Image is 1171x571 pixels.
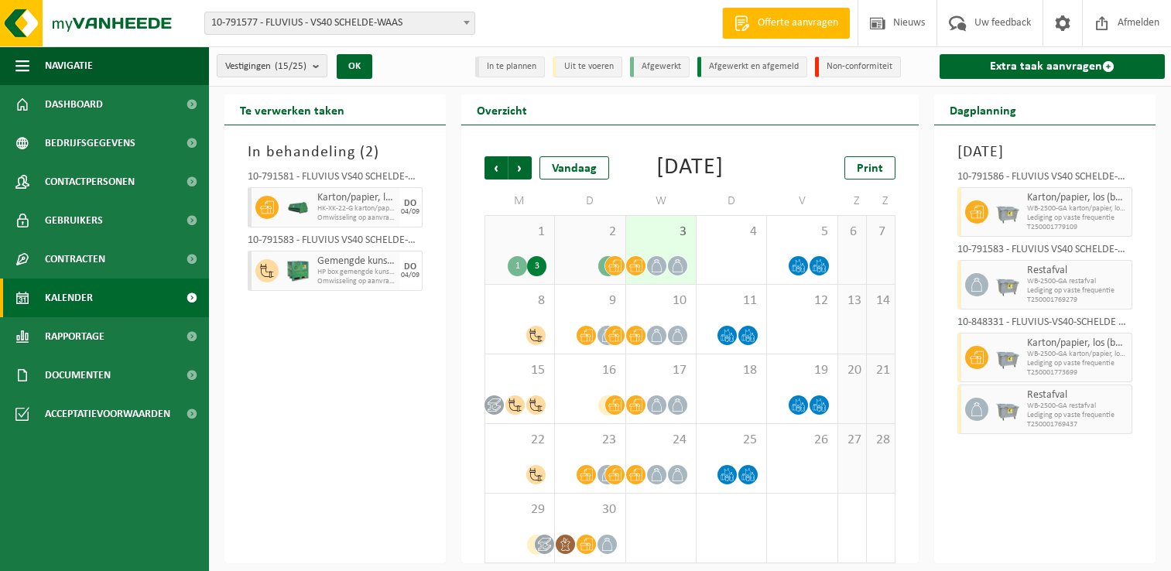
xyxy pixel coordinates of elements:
[493,432,546,449] span: 22
[630,56,690,77] li: Afgewerkt
[697,187,767,215] td: D
[205,12,474,34] span: 10-791577 - FLUVIUS - VS40 SCHELDE-WAAS
[934,94,1032,125] h2: Dagplanning
[697,56,807,77] li: Afgewerkt en afgemeld
[527,535,546,555] div: 5
[846,292,858,309] span: 13
[484,156,508,180] span: Vorige
[957,172,1132,187] div: 10-791586 - FLUVIUS VS40 SCHELDE-WAAS/INFRA EN KLANTENKANTOOR - SINT-NIKLAAS
[704,362,758,379] span: 18
[838,187,867,215] td: Z
[875,292,887,309] span: 14
[401,272,419,279] div: 04/09
[857,162,883,175] span: Print
[1027,265,1128,277] span: Restafval
[45,124,135,162] span: Bedrijfsgegevens
[957,244,1132,260] div: 10-791583 - FLUVIUS VS40 SCHELDE-WAAS/OPHAALPUNT [GEOGRAPHIC_DATA] - [GEOGRAPHIC_DATA]
[563,224,617,241] span: 2
[563,501,617,518] span: 30
[940,54,1165,79] a: Extra taak aanvragen
[996,398,1019,421] img: WB-2500-GAL-GY-01
[248,141,423,164] h3: In behandeling ( )
[1027,420,1128,429] span: T250001769437
[45,201,103,240] span: Gebruikers
[634,292,688,309] span: 10
[1027,359,1128,368] span: Lediging op vaste frequentie
[598,395,618,415] div: 7
[996,200,1019,224] img: WB-2500-GAL-GY-01
[996,346,1019,369] img: WB-2500-GAL-GY-01
[1027,402,1128,411] span: WB-2500-GA restafval
[996,273,1019,296] img: WB-2500-GAL-GY-01
[1027,223,1128,232] span: T250001779109
[1027,296,1128,305] span: T250001769279
[555,187,625,215] td: D
[248,172,423,187] div: 10-791581 - FLUVIUS VS40 SCHELDE-WAAS/MAGAZIJN - [GEOGRAPHIC_DATA]
[815,56,901,77] li: Non-conformiteit
[493,501,546,518] span: 29
[404,199,416,208] div: DO
[508,156,532,180] span: Volgende
[754,15,842,31] span: Offerte aanvragen
[317,214,395,223] span: Omwisseling op aanvraag
[957,141,1132,164] h3: [DATE]
[317,204,395,214] span: HK-XK-22-G karton/papier, los (bedrijven)
[704,292,758,309] span: 11
[317,255,395,268] span: Gemengde kunststoffen (niet-recycleerbaar), exclusief PVC
[45,356,111,395] span: Documenten
[846,362,858,379] span: 20
[775,292,829,309] span: 12
[508,256,527,276] div: 1
[45,395,170,433] span: Acceptatievoorwaarden
[45,317,104,356] span: Rapportage
[1027,204,1128,214] span: WB-2500-GA karton/papier, los (bedrijven)
[846,432,858,449] span: 27
[1027,389,1128,402] span: Restafval
[1027,192,1128,204] span: Karton/papier, los (bedrijven)
[493,362,546,379] span: 15
[598,256,618,276] div: 4
[1027,350,1128,359] span: WB-2500-GA karton/papier, los (bedrijven)
[275,61,306,71] count: (15/25)
[365,145,374,160] span: 2
[875,224,887,241] span: 7
[1027,286,1128,296] span: Lediging op vaste frequentie
[704,432,758,449] span: 25
[775,432,829,449] span: 26
[225,55,306,78] span: Vestigingen
[563,432,617,449] span: 23
[775,224,829,241] span: 5
[875,362,887,379] span: 21
[844,156,895,180] a: Print
[634,362,688,379] span: 17
[317,277,395,286] span: Omwisseling op aanvraag - voorkeursdag klant (incl verwerking)
[722,8,850,39] a: Offerte aanvragen
[493,292,546,309] span: 8
[634,432,688,449] span: 24
[484,187,555,215] td: M
[957,317,1132,333] div: 10-848331 - FLUVIUS-VS40-SCHELDE WAAS/OPHAALPUNT LOKEREN - LOKEREN
[248,235,423,251] div: 10-791583 - FLUVIUS VS40 SCHELDE-WAAS/OPHAALPUNT [GEOGRAPHIC_DATA] - [GEOGRAPHIC_DATA]
[217,54,327,77] button: Vestigingen(15/25)
[224,94,360,125] h2: Te verwerken taken
[286,202,310,214] img: HK-XK-22-GN-00
[317,192,395,204] span: Karton/papier, los (bedrijven)
[527,256,546,276] div: 3
[401,208,419,216] div: 04/09
[286,259,310,282] img: PB-HB-1400-HPE-GN-01
[204,12,475,35] span: 10-791577 - FLUVIUS - VS40 SCHELDE-WAAS
[1027,368,1128,378] span: T250001773699
[553,56,622,77] li: Uit te voeren
[656,156,724,180] div: [DATE]
[493,224,546,241] span: 1
[767,187,837,215] td: V
[846,224,858,241] span: 6
[45,46,93,85] span: Navigatie
[704,224,758,241] span: 4
[317,268,395,277] span: HP box gemengde kunststoffen
[1027,337,1128,350] span: Karton/papier, los (bedrijven)
[475,56,545,77] li: In te plannen
[1027,277,1128,286] span: WB-2500-GA restafval
[775,362,829,379] span: 19
[404,262,416,272] div: DO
